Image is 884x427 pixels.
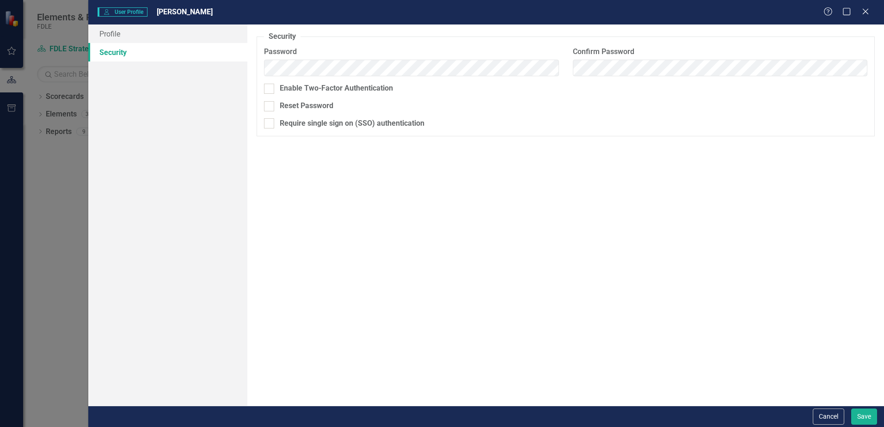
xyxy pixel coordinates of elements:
span: User Profile [98,7,147,17]
a: Security [88,43,247,61]
label: Confirm Password [573,47,867,57]
label: Password [264,47,559,57]
div: Enable Two-Factor Authentication [280,83,393,94]
button: Cancel [813,409,844,425]
legend: Security [264,31,301,42]
button: Save [851,409,877,425]
a: Profile [88,24,247,43]
div: Require single sign on (SSO) authentication [280,118,424,129]
div: Reset Password [280,101,333,111]
span: [PERSON_NAME] [157,7,213,16]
